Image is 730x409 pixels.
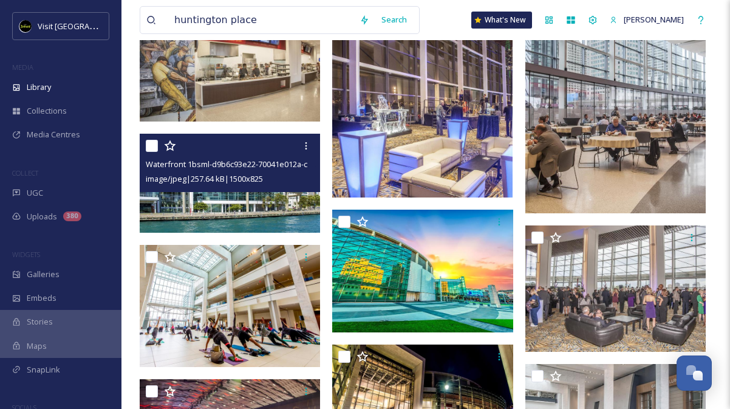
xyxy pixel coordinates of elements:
span: Embeds [27,292,56,304]
a: [PERSON_NAME] [604,8,690,32]
input: Search your library [168,7,353,33]
span: Uploads [27,211,57,222]
span: COLLECT [12,168,38,177]
span: SnapLink [27,364,60,376]
span: Visit [GEOGRAPHIC_DATA] [38,20,132,32]
img: VISIT%20DETROIT%20LOGO%20-%20BLACK%20BACKGROUND.png [19,20,32,32]
div: Search [375,8,413,32]
button: Open Chat [677,356,712,391]
img: Grand Riverview Ballroom Pre-Function Space EP1743sml1-e152cf8fc2-courtesy_of_Huntington_Place.jpg [525,225,709,351]
span: UGC [27,187,43,199]
div: 380 [63,211,81,221]
span: Maps [27,340,47,352]
span: Galleries [27,269,60,280]
span: MEDIA [12,63,33,72]
img: Community Engagement DSC_1350-1sml2-f371e66cfc-f371e66cfc-courtesy_of_Huntington_Place.jpg [140,245,323,367]
span: Library [27,81,51,93]
img: Made In Detroit Food Court P0167web-cbefb781e6-courtesy_of_Huntington_Place.jpg [140,7,323,122]
span: Stories [27,316,53,328]
span: WIDGETS [12,250,40,259]
span: Media Centres [27,129,80,140]
img: TCF Center square 5a8ac13fd3-courtesy_of_Huntington_Place.jpg [332,210,516,332]
span: Collections [27,105,67,117]
span: [PERSON_NAME] [624,14,684,25]
a: What's New [471,12,532,29]
span: Waterfront 1bsml-d9b6c93e22-70041e012a-courtesy_of_Huntington_Place.jpg [146,158,427,170]
span: image/jpeg | 257.64 kB | 1500 x 825 [146,173,263,184]
img: Grand Riverview Ballroom Pre-function CP1060sml-2931ffabc4-courtesy_of_Huntington_Place.jpg [332,21,513,198]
